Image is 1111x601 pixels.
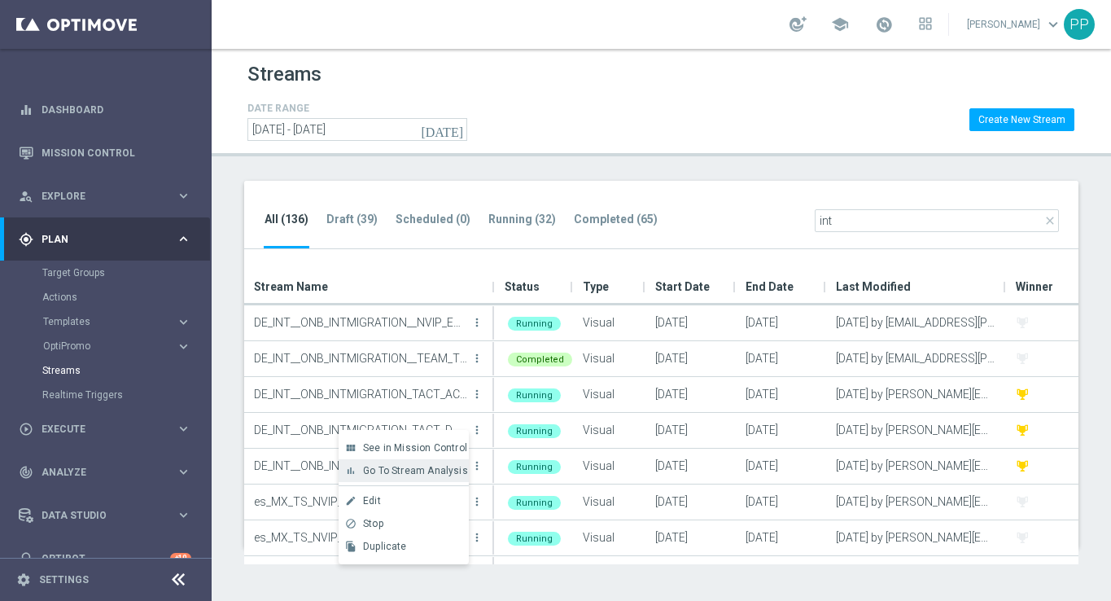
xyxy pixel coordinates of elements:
a: Dashboard [42,88,191,131]
div: [DATE] [736,413,826,448]
div: Mission Control [18,147,192,160]
div: [DATE] [736,520,826,555]
span: keyboard_arrow_down [1044,15,1062,33]
a: [PERSON_NAME]keyboard_arrow_down [965,12,1064,37]
div: [DATE] by [PERSON_NAME][EMAIL_ADDRESS][PERSON_NAME][DOMAIN_NAME] [826,449,1006,484]
i: block [345,518,356,529]
span: See in Mission Control [363,442,467,454]
button: block Stop [339,512,469,535]
div: [DATE] [645,485,736,520]
span: Stop [363,518,383,529]
div: Visual [573,485,645,520]
span: Plan [42,235,176,244]
span: Explore [42,191,176,201]
a: Optibot [42,537,170,580]
div: Execute [19,422,176,436]
i: track_changes [19,465,33,480]
i: keyboard_arrow_right [176,339,191,354]
i: lightbulb [19,551,33,566]
div: Running [508,532,561,546]
i: more_vert [470,423,483,436]
span: Analyze [42,467,176,477]
button: [DATE] [418,118,467,143]
div: Target Groups [42,261,210,285]
div: Templates [42,309,210,334]
button: more_vert [469,521,485,554]
i: more_vert [470,352,483,365]
span: Duplicate [363,541,407,552]
div: Visual [573,305,645,340]
div: OptiPromo [42,334,210,358]
a: Actions [42,291,169,304]
button: file_copy Duplicate [339,535,469,558]
div: Running [508,388,561,402]
h4: DATE RANGE [247,103,467,114]
button: lightbulb Optibot +10 [18,552,192,565]
p: DE_INT__ONB_INTMIGRATION_TACT_REACT__NVIP_EMA_AUT_GM [254,454,467,478]
i: close [1043,214,1056,227]
p: es_MX_TS_NVIP_AUT_LT__MAINTENANCE [254,489,467,514]
a: Realtime Triggers [42,388,169,401]
button: gps_fixed Plan keyboard_arrow_right [18,233,192,246]
span: Stream Name [254,270,328,303]
i: view_module [345,442,356,454]
i: more_vert [470,388,483,401]
i: play_circle_outline [19,422,33,436]
div: Plan [19,232,176,247]
div: Templates [43,317,176,327]
span: OptiPromo [43,341,160,351]
div: [DATE] [645,341,736,376]
button: OptiPromo keyboard_arrow_right [42,340,192,353]
span: Edit [363,495,381,507]
div: Optibot [19,537,191,580]
i: keyboard_arrow_right [176,507,191,523]
span: Type [583,270,609,303]
button: bar_chart Go To Stream Analysis [339,459,469,482]
a: Streams [42,364,169,377]
div: [DATE] by [PERSON_NAME][EMAIL_ADDRESS][DOMAIN_NAME] [826,556,1006,591]
i: keyboard_arrow_right [176,421,191,436]
div: Completed [508,353,572,366]
i: keyboard_arrow_right [176,464,191,480]
button: create Edit [339,489,469,512]
div: Visual [573,449,645,484]
i: equalizer [19,103,33,117]
span: Status [505,270,540,303]
i: [DATE] [421,122,465,137]
div: Running [508,317,561,331]
div: Realtime Triggers [42,383,210,407]
button: Templates keyboard_arrow_right [42,315,192,328]
button: play_circle_outline Execute keyboard_arrow_right [18,423,192,436]
i: file_copy [345,541,356,552]
tab-header: Draft (39) [326,213,378,226]
tab-header: All (136) [265,213,308,226]
i: more_vert [470,531,483,544]
div: Explore [19,189,176,204]
p: DE_INT__ONB_INTMIGRATION_TACT_DORMANT__NVIP_EMA_AUT_GM [254,418,467,442]
div: [DATE] by [PERSON_NAME][EMAIL_ADDRESS][PERSON_NAME][DOMAIN_NAME] [826,377,1006,412]
i: more_vert [470,316,483,329]
div: Mission Control [19,131,191,174]
tab-header: Running (32) [488,213,556,226]
div: [DATE] [645,413,736,448]
p: DE_INT__ONB_INTMIGRATION__NVIP_EMA_AUT_GM [254,310,467,335]
i: more_vert [470,495,483,508]
div: [DATE] [736,485,826,520]
button: equalizer Dashboard [18,103,192,116]
div: [DATE] [736,341,826,376]
div: Visual [573,556,645,591]
div: [DATE] [736,556,826,591]
div: Data Studio [19,508,176,523]
span: Data Studio [42,511,176,520]
a: Target Groups [42,266,169,279]
div: [DATE] [736,449,826,484]
i: person_search [19,189,33,204]
span: Templates [43,317,160,327]
span: End Date [746,270,794,303]
div: [DATE] by [EMAIL_ADDRESS][PERSON_NAME][DOMAIN_NAME] [826,305,1006,340]
div: [DATE] [736,305,826,340]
